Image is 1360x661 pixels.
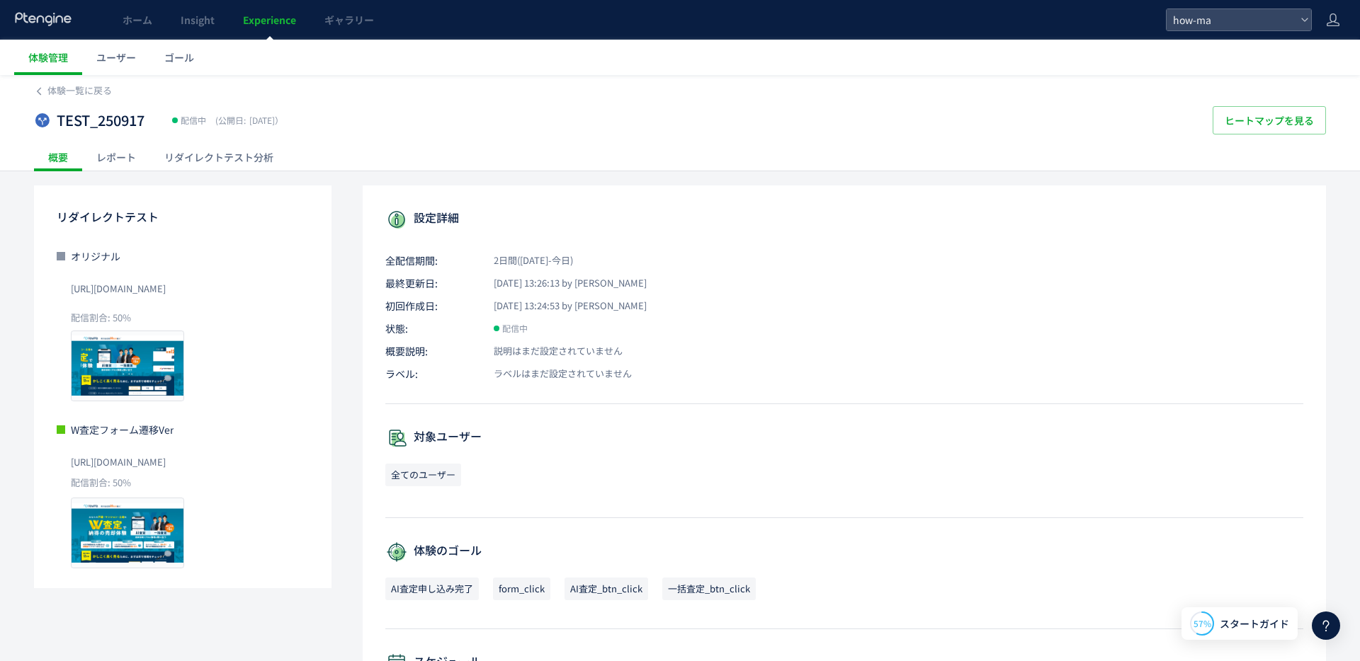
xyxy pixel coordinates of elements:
[385,367,477,381] span: ラベル:
[47,84,112,97] span: 体験一覧に戻る
[502,321,528,335] span: 配信中
[385,208,1303,231] p: 設定詳細
[385,253,477,268] span: 全配信期間:
[565,577,648,600] span: AI査定_btn_click
[34,143,82,171] div: 概要
[28,50,68,64] span: 体験管理
[71,451,166,473] span: https://www.how-ma.com/lp2/index-b
[243,13,296,27] span: Experience
[662,577,756,600] span: 一括査定_btn_click
[324,13,374,27] span: ギャラリー
[385,344,477,358] span: 概要説明:
[71,423,174,437] span: W査定フォーム遷移Ver
[1225,106,1314,134] span: ヒートマップを見る
[385,577,479,600] span: AI査定申し込み完了
[385,464,461,486] span: 全てのユーザー
[477,345,623,358] span: 説明はまだ設定されていません
[71,277,166,300] span: https://www.how-ma.com/lp2/
[1213,106,1326,134] button: ヒートマップを見る
[212,114,283,126] span: [DATE]）
[1169,9,1295,30] span: how-ma
[1194,617,1211,629] span: 57%
[385,427,1303,449] p: 対象ユーザー
[385,321,477,335] span: 状態:
[1220,616,1289,631] span: スタートガイド
[477,299,647,313] span: [DATE] 13:24:53 by [PERSON_NAME]
[57,205,309,228] p: リダイレクトテスト
[181,13,215,27] span: Insight
[123,13,152,27] span: ホーム
[477,254,573,268] span: 2日間([DATE]-今日)
[71,311,309,325] p: 配信割合: 50%
[385,299,477,313] span: 初回作成日:
[164,50,194,64] span: ゴール
[385,276,477,290] span: 最終更新日:
[72,498,183,568] img: b24e14c3c53772b3940ce5e9867459651756799826835.jpeg
[385,541,1303,563] p: 体験のゴール
[57,476,309,490] p: 配信割合: 50%
[57,110,144,131] span: TEST_250917
[72,331,183,401] img: 6de5a57cb1f8628718efc2bb186130611756799826829.jpeg
[477,367,632,381] span: ラベルはまだ設定されていません
[477,277,647,290] span: [DATE] 13:26:13 by [PERSON_NAME]
[96,50,136,64] span: ユーザー
[181,113,206,127] span: 配信中
[493,577,550,600] span: form_click
[82,143,150,171] div: レポート
[150,143,288,171] div: リダイレクトテスト分析
[71,249,120,263] span: オリジナル
[215,114,246,126] span: (公開日:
